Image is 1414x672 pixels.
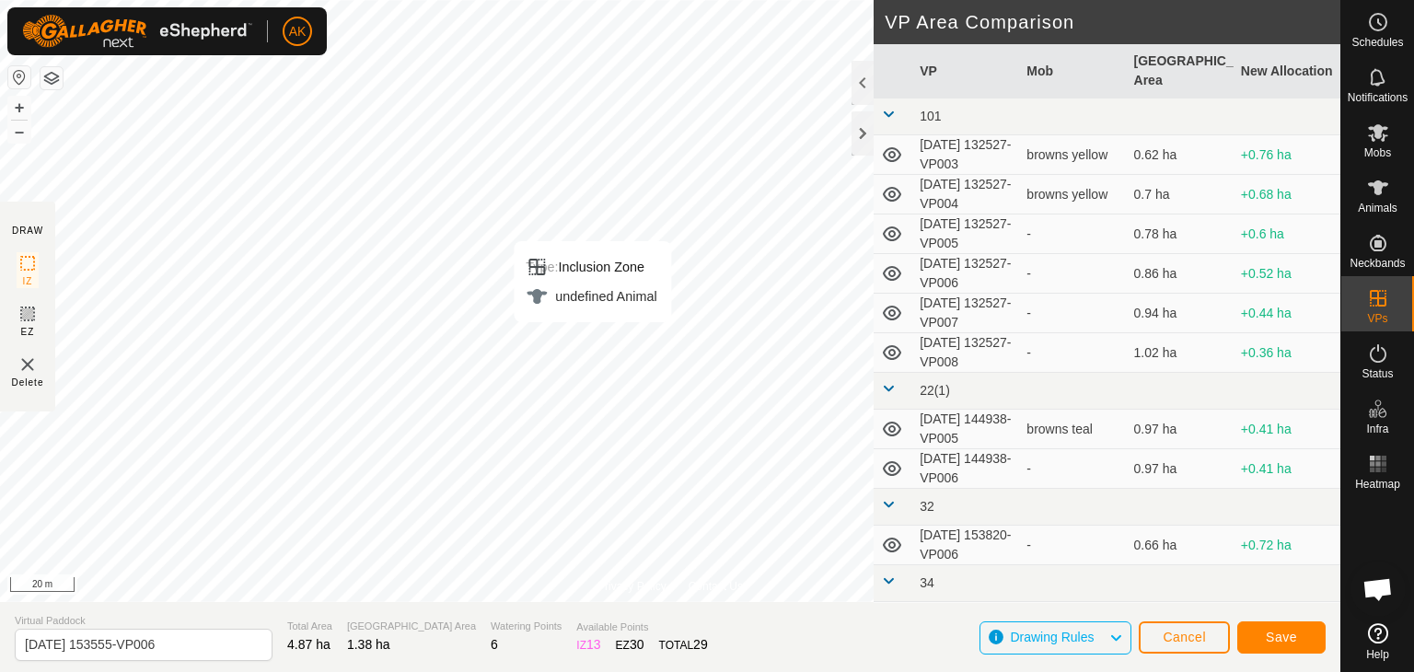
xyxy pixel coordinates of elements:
span: Save [1266,630,1297,644]
td: 0.86 ha [1127,254,1234,294]
td: 0.97 ha [1127,449,1234,489]
div: Open chat [1350,562,1406,617]
div: TOTAL [659,635,708,655]
td: +0.36 ha [1234,333,1340,373]
span: 29 [693,637,708,652]
button: + [8,97,30,119]
td: +0.44 ha [1234,294,1340,333]
img: VP [17,353,39,376]
td: +0.75 ha [1234,602,1340,642]
td: +0.6 ha [1234,214,1340,254]
span: 13 [586,637,601,652]
td: +0.41 ha [1234,449,1340,489]
button: Save [1237,621,1326,654]
td: 0.94 ha [1127,294,1234,333]
span: Notifications [1348,92,1408,103]
span: Neckbands [1350,258,1405,269]
span: Watering Points [491,619,562,634]
td: 1.02 ha [1127,333,1234,373]
div: Inclusion Zone [526,256,656,278]
span: Help [1366,649,1389,660]
span: 30 [630,637,644,652]
button: Cancel [1139,621,1230,654]
div: IZ [576,635,600,655]
td: +0.68 ha [1234,175,1340,214]
td: [DATE] 132527-VP004 [912,175,1019,214]
td: +0.41 ha [1234,410,1340,449]
span: Mobs [1364,147,1391,158]
td: 0.62 ha [1127,135,1234,175]
span: Schedules [1351,37,1403,48]
td: [DATE] 144938-VP006 [912,449,1019,489]
td: 0.7 ha [1127,175,1234,214]
span: 4.87 ha [287,637,330,652]
td: +0.76 ha [1234,135,1340,175]
a: Privacy Policy [597,578,666,595]
span: Available Points [576,620,707,635]
td: 0.63 ha [1127,602,1234,642]
td: +0.72 ha [1234,526,1340,565]
span: Drawing Rules [1010,630,1094,644]
button: Map Layers [41,67,63,89]
div: browns teal [1026,420,1118,439]
h2: VP Area Comparison [885,11,1340,33]
div: browns yellow [1026,185,1118,204]
span: Total Area [287,619,332,634]
span: 32 [920,499,934,514]
span: Delete [12,376,44,389]
th: New Allocation [1234,44,1340,98]
td: [DATE] 153820-VP004 [912,602,1019,642]
span: Heatmap [1355,479,1400,490]
span: [GEOGRAPHIC_DATA] Area [347,619,476,634]
a: Help [1341,616,1414,667]
div: DRAW [12,224,43,238]
th: VP [912,44,1019,98]
div: browns yellow [1026,145,1118,165]
td: [DATE] 132527-VP007 [912,294,1019,333]
div: - [1026,264,1118,284]
button: Reset Map [8,66,30,88]
th: Mob [1019,44,1126,98]
div: - [1026,459,1118,479]
button: – [8,121,30,143]
div: undefined Animal [526,285,656,307]
td: [DATE] 153820-VP006 [912,526,1019,565]
td: +0.52 ha [1234,254,1340,294]
span: EZ [21,325,35,339]
span: Status [1362,368,1393,379]
div: - [1026,536,1118,555]
div: EZ [616,635,644,655]
span: Infra [1366,423,1388,434]
div: - [1026,343,1118,363]
td: 0.78 ha [1127,214,1234,254]
span: Animals [1358,203,1397,214]
span: Cancel [1163,630,1206,644]
img: Gallagher Logo [22,15,252,48]
td: [DATE] 132527-VP005 [912,214,1019,254]
div: - [1026,304,1118,323]
td: [DATE] 144938-VP005 [912,410,1019,449]
span: 1.38 ha [347,637,390,652]
a: Contact Us [689,578,743,595]
span: AK [289,22,307,41]
span: 101 [920,109,941,123]
td: 0.97 ha [1127,410,1234,449]
span: IZ [23,274,33,288]
span: 6 [491,637,498,652]
th: [GEOGRAPHIC_DATA] Area [1127,44,1234,98]
span: VPs [1367,313,1387,324]
td: [DATE] 132527-VP006 [912,254,1019,294]
span: 34 [920,575,934,590]
td: [DATE] 132527-VP008 [912,333,1019,373]
div: - [1026,225,1118,244]
td: 0.66 ha [1127,526,1234,565]
td: [DATE] 132527-VP003 [912,135,1019,175]
span: Virtual Paddock [15,613,272,629]
span: 22(1) [920,383,950,398]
